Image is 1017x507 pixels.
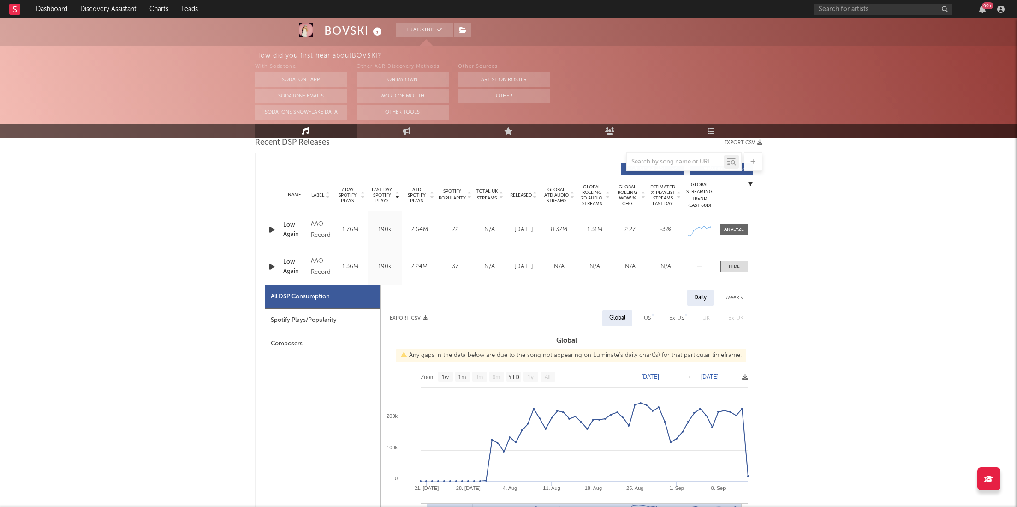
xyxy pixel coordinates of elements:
button: Sodatone Emails [255,89,347,103]
div: Other A&R Discovery Methods [357,61,449,72]
div: With Sodatone [255,61,347,72]
div: 190k [370,262,400,272]
button: Other Tools [357,105,449,120]
div: Weekly [718,290,750,306]
span: 7 Day Spotify Plays [335,187,360,204]
text: All [544,374,550,380]
input: Search for artists [814,4,952,15]
div: Global Streaming Trend (Last 60D) [686,181,714,209]
span: Total UK Streams [476,188,498,202]
div: BOVSKI [324,23,384,38]
text: 8. Sep [711,485,726,491]
div: <5% [650,225,681,235]
text: 1m [458,374,466,380]
text: Zoom [421,374,435,380]
text: [DATE] [701,374,719,380]
div: 7.64M [404,225,434,235]
div: Any gaps in the data below are due to the song not appearing on Luminate's daily chart(s) for tha... [396,349,746,362]
button: On My Own [357,72,449,87]
div: All DSP Consumption [271,291,330,302]
text: 25. Aug [626,485,643,491]
div: 8.37M [544,225,575,235]
div: N/A [476,225,504,235]
a: Low Again [283,221,307,239]
div: Composers [265,332,380,356]
text: 11. Aug [543,485,560,491]
button: Export CSV [390,315,428,321]
text: 1w [441,374,449,380]
div: 37 [439,262,471,272]
div: 72 [439,225,471,235]
div: 1.76M [335,225,365,235]
div: 1.31M [579,225,610,235]
div: N/A [579,262,610,272]
h3: Global [381,335,753,346]
button: 99+ [979,6,986,13]
span: Last Day Spotify Plays [370,187,394,204]
div: 99 + [982,2,993,9]
div: [DATE] [508,262,539,272]
text: 200k [387,413,398,419]
text: 0 [394,476,397,481]
div: All DSP Consumption [265,285,380,309]
span: Spotify Popularity [439,188,466,202]
div: 7.24M [404,262,434,272]
text: 4. Aug [503,485,517,491]
div: 2.27 [615,225,646,235]
span: Global Rolling WoW % Chg [615,184,640,206]
button: Word Of Mouth [357,89,449,103]
text: 1y [528,374,534,380]
div: AAO Records [311,256,330,278]
button: Artist on Roster [458,72,550,87]
span: ATD Spotify Plays [404,187,429,204]
button: Other [458,89,550,103]
span: Released [510,193,532,198]
input: Search by song name or URL [627,158,724,166]
text: 21. [DATE] [414,485,439,491]
div: N/A [476,262,504,272]
div: Daily [687,290,714,306]
text: 6m [492,374,500,380]
span: Global ATD Audio Streams [544,187,569,204]
div: Ex-US [669,313,684,324]
div: Global [609,313,625,324]
div: N/A [615,262,646,272]
span: Label [311,193,324,198]
div: Spotify Plays/Popularity [265,309,380,332]
div: Name [283,192,307,199]
button: Export CSV [724,140,762,145]
a: Low Again [283,258,307,276]
text: YTD [508,374,519,380]
text: 1. Sep [669,485,684,491]
div: Other Sources [458,61,550,72]
span: Recent DSP Releases [255,137,330,148]
text: 3m [475,374,483,380]
text: 100k [387,445,398,450]
div: 190k [370,225,400,235]
button: Sodatone App [255,72,347,87]
button: Tracking [396,23,453,37]
div: US [644,313,651,324]
text: 18. Aug [584,485,601,491]
div: 1.36M [335,262,365,272]
div: AAO Records [311,219,330,241]
span: Estimated % Playlist Streams Last Day [650,184,676,206]
text: [DATE] [642,374,659,380]
div: N/A [650,262,681,272]
div: [DATE] [508,225,539,235]
span: Global Rolling 7D Audio Streams [579,184,605,206]
text: → [685,374,691,380]
div: N/A [544,262,575,272]
button: Sodatone Snowflake Data [255,105,347,120]
text: 28. [DATE] [456,485,480,491]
